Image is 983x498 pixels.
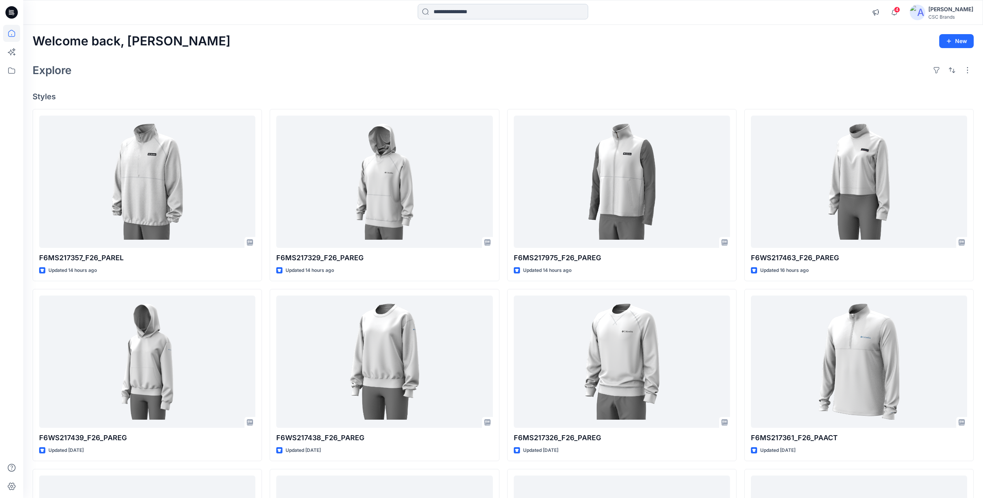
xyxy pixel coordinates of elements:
a: F6MS217975_F26_PAREG [514,116,730,248]
a: F6MS217357_F26_PAREL [39,116,255,248]
a: F6MS217329_F26_PAREG [276,116,492,248]
div: CSC Brands [928,14,973,20]
button: New [939,34,974,48]
p: Updated [DATE] [523,446,558,455]
h2: Explore [33,64,72,76]
h4: Styles [33,92,974,101]
a: F6MS217326_F26_PAREG [514,296,730,428]
p: Updated 16 hours ago [760,266,809,275]
img: avatar [910,5,925,20]
p: F6MS217329_F26_PAREG [276,252,492,263]
p: Updated 14 hours ago [286,266,334,275]
p: Updated [DATE] [760,446,795,455]
p: Updated [DATE] [48,446,84,455]
a: F6WS217439_F26_PAREG [39,296,255,428]
p: Updated [DATE] [286,446,321,455]
a: F6MS217361_F26_PAACT [751,296,967,428]
p: F6WS217463_F26_PAREG [751,252,967,263]
h2: Welcome back, [PERSON_NAME] [33,34,231,48]
p: Updated 14 hours ago [523,266,572,275]
p: F6MS217326_F26_PAREG [514,432,730,443]
p: Updated 14 hours ago [48,266,97,275]
p: F6MS217361_F26_PAACT [751,432,967,443]
a: F6WS217438_F26_PAREG [276,296,492,428]
a: F6WS217463_F26_PAREG [751,116,967,248]
p: F6MS217975_F26_PAREG [514,252,730,263]
p: F6MS217357_F26_PAREL [39,252,255,263]
p: F6WS217439_F26_PAREG [39,432,255,443]
p: F6WS217438_F26_PAREG [276,432,492,443]
div: [PERSON_NAME] [928,5,973,14]
span: 4 [894,7,900,13]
